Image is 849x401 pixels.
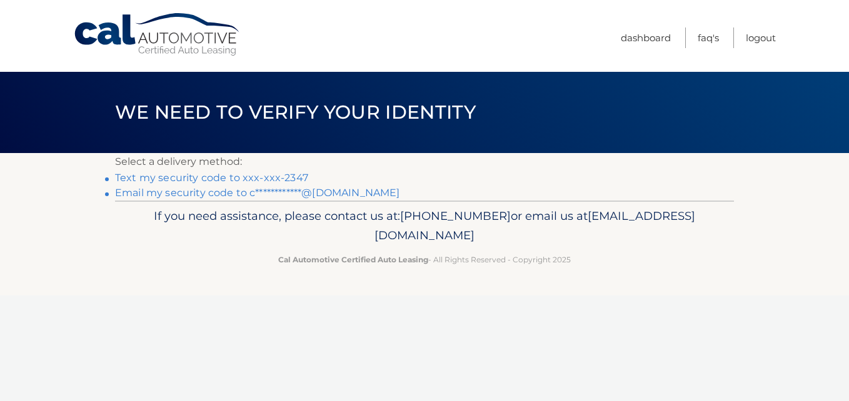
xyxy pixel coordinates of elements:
strong: Cal Automotive Certified Auto Leasing [278,255,428,264]
a: Cal Automotive [73,12,242,57]
p: If you need assistance, please contact us at: or email us at [123,206,726,246]
p: - All Rights Reserved - Copyright 2025 [123,253,726,266]
span: [PHONE_NUMBER] [400,209,511,223]
a: Dashboard [621,27,671,48]
a: FAQ's [698,27,719,48]
a: Text my security code to xxx-xxx-2347 [115,172,308,184]
span: We need to verify your identity [115,101,476,124]
p: Select a delivery method: [115,153,734,171]
a: Logout [746,27,776,48]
